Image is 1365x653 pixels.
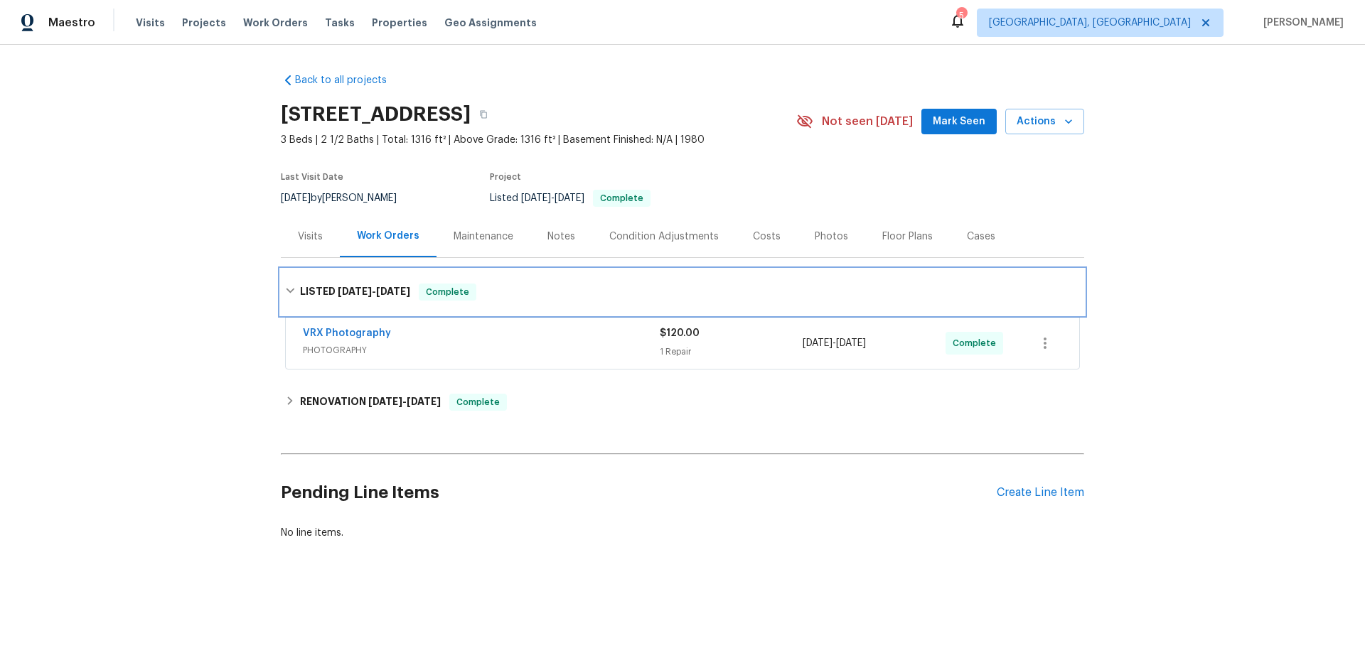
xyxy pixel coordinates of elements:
span: Mark Seen [933,113,985,131]
span: PHOTOGRAPHY [303,343,660,357]
span: Complete [420,285,475,299]
div: No line items. [281,526,1084,540]
div: LISTED [DATE]-[DATE]Complete [281,269,1084,315]
div: Photos [815,230,848,244]
span: [DATE] [376,286,410,296]
span: Work Orders [243,16,308,30]
div: 5 [956,9,966,23]
span: Complete [953,336,1002,350]
a: Back to all projects [281,73,417,87]
a: VRX Photography [303,328,391,338]
span: Not seen [DATE] [822,114,913,129]
span: Maestro [48,16,95,30]
span: [DATE] [836,338,866,348]
span: [GEOGRAPHIC_DATA], [GEOGRAPHIC_DATA] [989,16,1191,30]
div: by [PERSON_NAME] [281,190,414,207]
span: [DATE] [407,396,441,406]
span: Tasks [325,18,355,28]
div: Condition Adjustments [609,230,719,244]
span: Complete [451,395,505,409]
span: [DATE] [521,193,551,203]
span: Last Visit Date [281,173,343,181]
span: [DATE] [338,286,372,296]
span: Properties [372,16,427,30]
span: Project [490,173,521,181]
span: - [521,193,584,203]
span: $120.00 [660,328,700,338]
div: Visits [298,230,323,244]
h6: RENOVATION [300,394,441,411]
span: [PERSON_NAME] [1258,16,1344,30]
span: Projects [182,16,226,30]
span: [DATE] [803,338,833,348]
span: Actions [1017,113,1073,131]
button: Mark Seen [921,109,997,135]
span: Complete [594,194,649,203]
div: Maintenance [454,230,513,244]
div: 1 Repair [660,345,803,359]
h2: [STREET_ADDRESS] [281,107,471,122]
span: - [338,286,410,296]
span: 3 Beds | 2 1/2 Baths | Total: 1316 ft² | Above Grade: 1316 ft² | Basement Finished: N/A | 1980 [281,133,796,147]
span: - [803,336,866,350]
div: Costs [753,230,781,244]
button: Actions [1005,109,1084,135]
span: Visits [136,16,165,30]
div: Notes [547,230,575,244]
div: Create Line Item [997,486,1084,500]
span: [DATE] [555,193,584,203]
div: Work Orders [357,229,419,243]
h6: LISTED [300,284,410,301]
button: Copy Address [471,102,496,127]
span: Geo Assignments [444,16,537,30]
span: Listed [490,193,651,203]
span: - [368,396,441,406]
span: [DATE] [281,193,311,203]
div: Cases [967,230,995,244]
div: RENOVATION [DATE]-[DATE]Complete [281,385,1084,419]
div: Floor Plans [882,230,933,244]
span: [DATE] [368,396,402,406]
h2: Pending Line Items [281,460,997,526]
